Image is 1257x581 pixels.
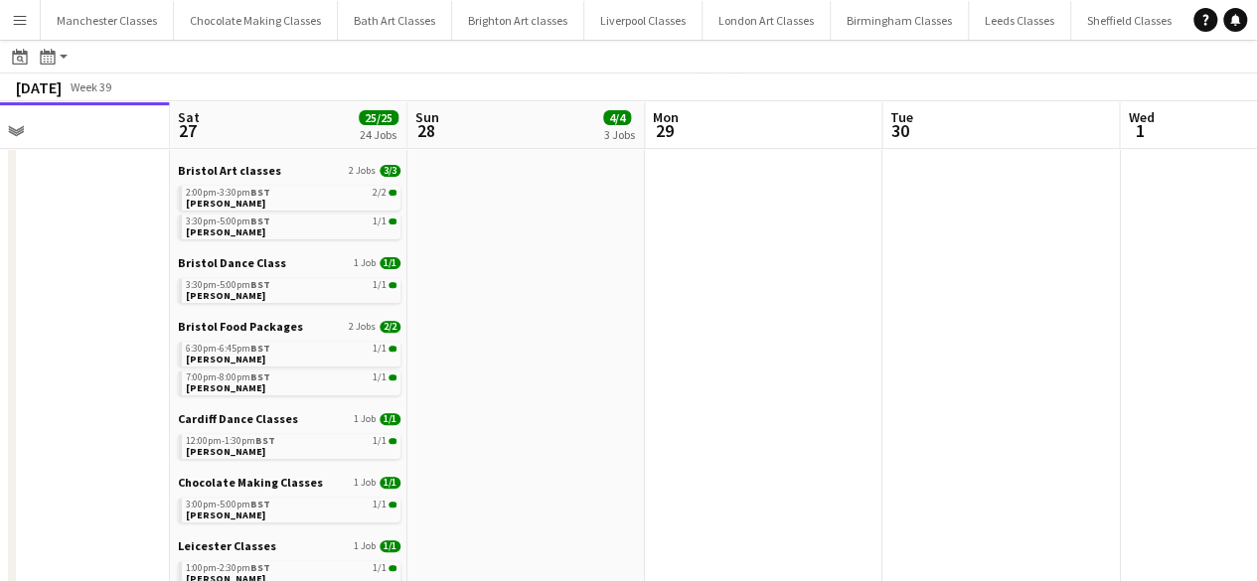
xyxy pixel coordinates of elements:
[16,77,62,97] div: [DATE]
[1071,1,1188,40] button: Sheffield Classes
[831,1,969,40] button: Birmingham Classes
[41,1,174,40] button: Manchester Classes
[338,1,452,40] button: Bath Art Classes
[969,1,1071,40] button: Leeds Classes
[66,79,115,94] span: Week 39
[452,1,584,40] button: Brighton Art classes
[703,1,831,40] button: London Art Classes
[174,1,338,40] button: Chocolate Making Classes
[584,1,703,40] button: Liverpool Classes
